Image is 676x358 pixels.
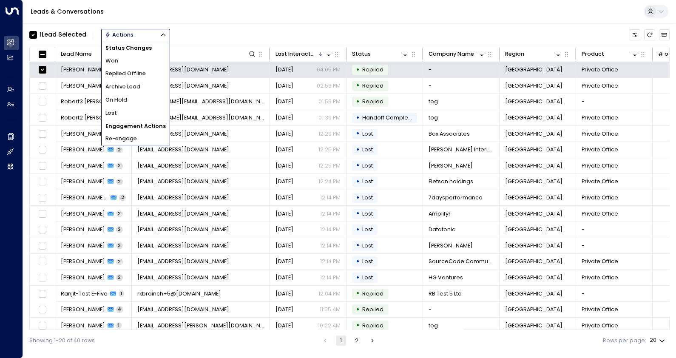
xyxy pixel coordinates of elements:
span: Giles Peddy [61,258,105,265]
span: Toggle select all [37,49,47,59]
span: Yesterday [276,322,293,330]
span: tog [429,322,438,330]
span: Ranjit-Test E-Five [61,290,108,298]
span: nicolab+3@theofficegroup.com [137,274,229,281]
span: Yesterday [276,306,293,313]
span: Box Associates [429,130,470,138]
span: London [505,242,562,250]
span: Lost [362,274,373,281]
span: Private Office [582,306,618,313]
span: Lost [362,146,373,153]
span: Private Office [582,210,618,218]
span: Amplifyr [429,210,451,218]
span: Toggle select row [37,65,47,75]
p: 12:25 PM [318,146,341,153]
span: Will Matthews [429,162,473,170]
span: Lost [362,130,373,137]
span: Private Office [582,322,618,330]
span: London [505,290,562,298]
span: Private Office [582,194,618,202]
p: 10:22 AM [318,322,341,330]
span: robert.nogueral@gmail.com [137,114,264,122]
p: 11:55 AM [320,306,341,313]
div: Button group with a nested menu [101,29,170,40]
span: nicolab+2@theofficegroup.com [137,258,229,265]
span: Yesterday [276,178,293,185]
span: London [505,98,562,105]
span: London [505,258,562,265]
div: Product [582,49,639,59]
p: 12:24 PM [318,178,341,185]
div: Region [505,49,563,59]
span: Private Office [582,258,618,265]
span: Lost [362,226,373,233]
button: Customize [630,29,640,40]
div: Lead Name [61,49,92,59]
h1: Engagement Actions [102,120,170,132]
span: Yesterday [276,290,293,298]
p: 02:56 PM [317,82,341,90]
span: Replied [362,322,383,329]
span: ranjit.brainch+4@theofficegroup.com [137,162,229,170]
span: robert.nogueral+3@gmail.com [137,98,264,105]
div: • [356,79,360,92]
span: Private Office [582,146,618,153]
div: • [356,159,360,172]
div: Region [505,49,524,59]
span: London [505,146,562,153]
div: • [356,127,360,140]
span: 2 [116,242,123,249]
p: 01:56 PM [318,98,341,105]
td: - [423,78,500,94]
span: Datatonic [429,226,455,233]
span: Toggle select row [37,225,47,235]
span: 2 [116,162,123,169]
div: 1 Lead Selected [40,30,86,39]
span: Lost [362,194,373,201]
div: • [356,207,360,220]
div: 20 [650,335,667,346]
span: Lost [362,178,373,185]
span: HG Ventures [429,274,463,281]
p: 12:14 PM [320,274,341,281]
span: 2 [116,179,123,185]
span: Fotis Lykiardopulo [61,178,105,185]
span: Alex Carter [429,242,473,250]
span: Yesterday [276,226,293,233]
span: London [505,274,562,281]
span: Lost [362,210,373,217]
div: • [356,271,360,284]
span: karim kamal [61,210,105,218]
span: robert noguerro [61,322,105,330]
span: Private Office [582,66,618,74]
span: Yesterday [276,162,293,170]
div: Showing 1-20 of 40 rows [29,337,95,345]
span: 2 [116,210,123,217]
span: Private Office [582,130,618,138]
p: 12:29 PM [318,130,341,138]
span: Replied [362,306,383,313]
span: Robert2 Noguera [61,114,110,122]
span: Yesterday [276,274,293,281]
span: Replied [362,66,383,73]
span: Eletson holdings [429,178,473,185]
span: London [505,82,562,90]
span: nicolab+5@theofficegroup.com [137,242,229,250]
p: 04:05 PM [317,66,341,74]
span: Ranjit Kaur [61,66,105,74]
div: • [356,239,360,252]
p: 01:39 PM [318,114,341,122]
span: Refresh [644,29,655,40]
span: London [505,130,562,138]
td: - [423,62,500,78]
span: tog [429,114,438,122]
button: page 1 [336,335,346,346]
span: Replied [362,290,383,297]
span: 1 [119,290,124,297]
span: Toggle select row [37,305,47,315]
span: Yesterday [276,66,293,74]
span: Cambridge [505,322,562,330]
button: Go to page 2 [352,335,362,346]
button: Go to next page [367,335,378,346]
span: 7daysperformance [429,194,483,202]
